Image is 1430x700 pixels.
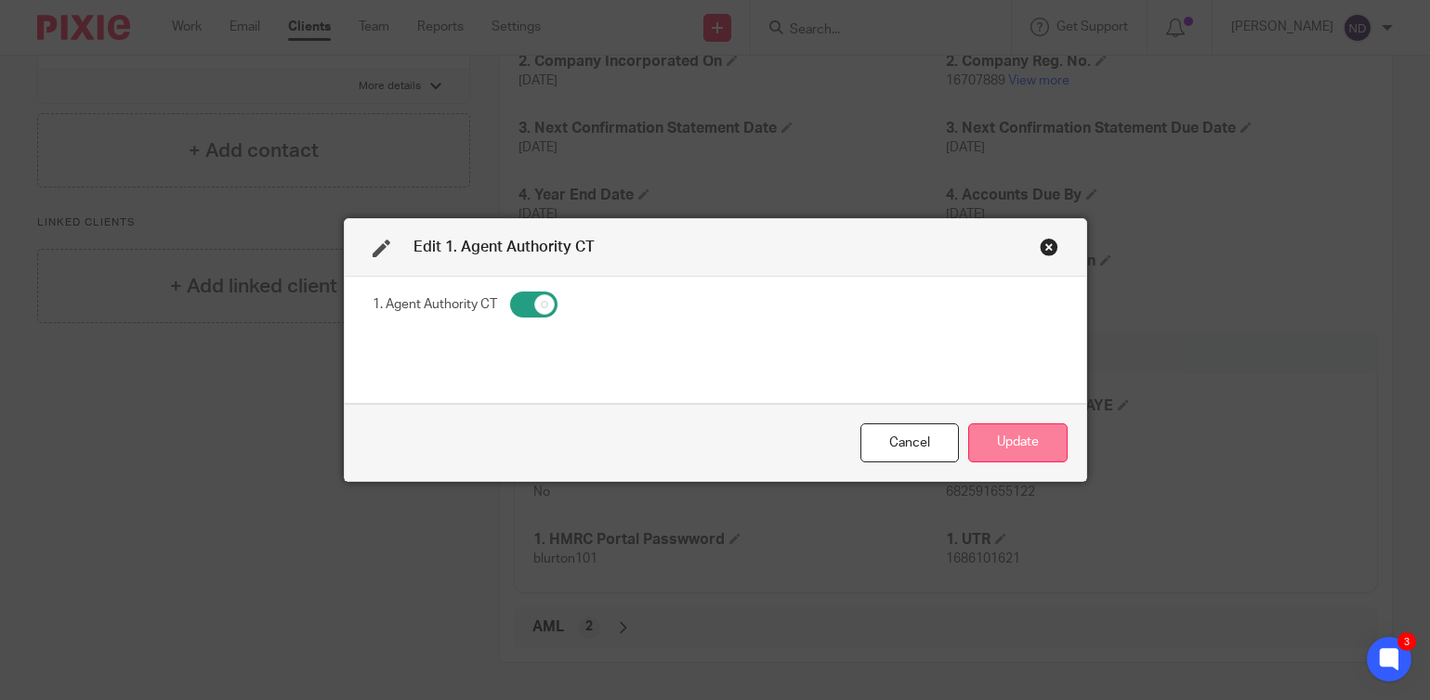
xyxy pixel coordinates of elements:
div: Close this dialog window [1040,238,1058,256]
button: Update [968,423,1068,463]
div: 3 [1397,632,1416,651]
div: Close this dialog window [860,423,959,463]
span: Edit 1. Agent Authority CT [413,240,595,254]
label: 1. Agent Authority CT [373,295,497,314]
